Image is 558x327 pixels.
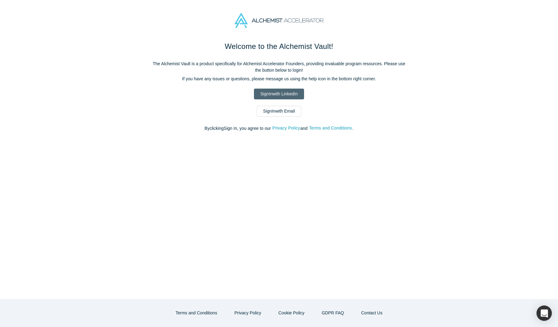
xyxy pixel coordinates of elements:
[169,308,224,318] button: Terms and Conditions
[309,125,352,132] button: Terms and Conditions
[257,106,302,117] a: SignInwith Email
[272,308,311,318] button: Cookie Policy
[150,125,408,132] p: By clicking Sign In , you agree to our and .
[235,13,323,28] img: Alchemist Accelerator Logo
[355,308,389,318] button: Contact Us
[150,41,408,52] h1: Welcome to the Alchemist Vault!
[150,61,408,74] p: The Alchemist Vault is a product specifically for Alchemist Accelerator Founders, providing inval...
[272,125,300,132] button: Privacy Policy
[254,89,304,99] a: SignInwith LinkedIn
[315,308,350,318] a: GDPR FAQ
[228,308,267,318] button: Privacy Policy
[150,76,408,82] p: If you have any issues or questions, please message us using the help icon in the bottom right co...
